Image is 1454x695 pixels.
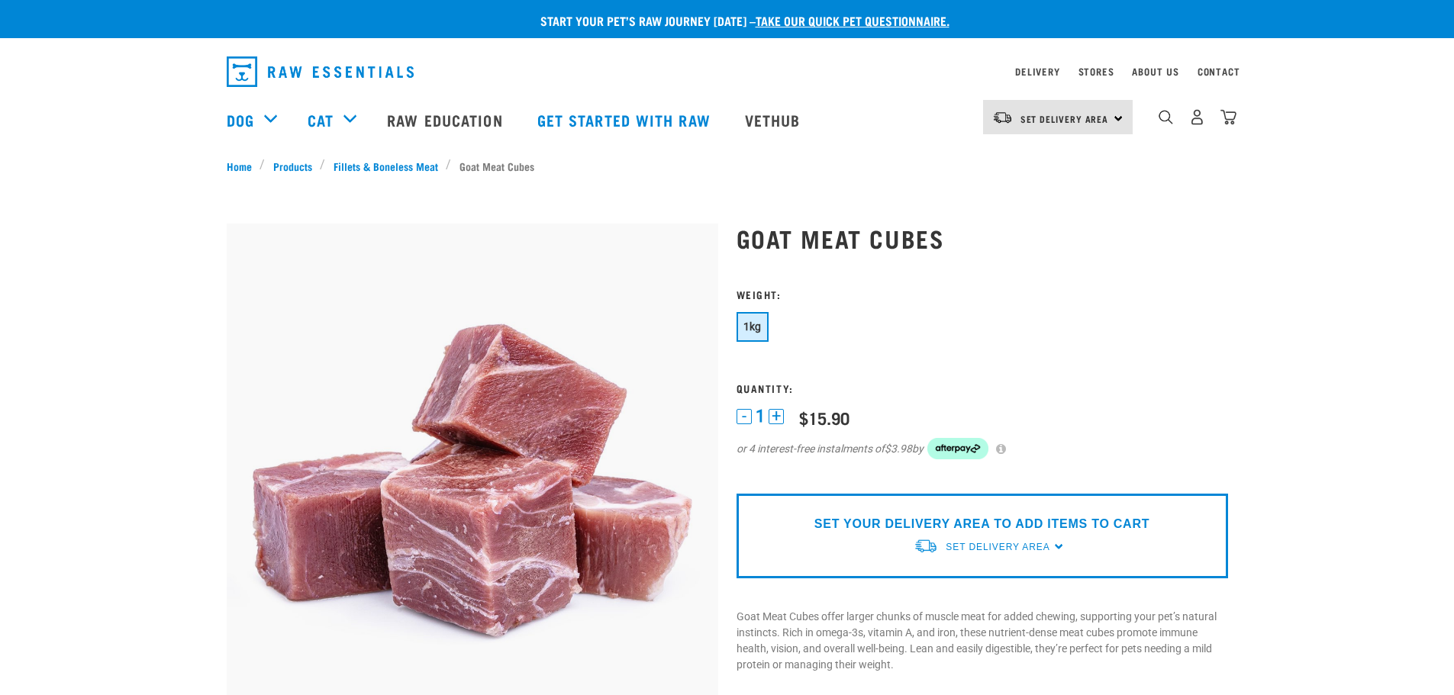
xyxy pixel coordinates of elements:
[227,108,254,131] a: Dog
[1159,110,1173,124] img: home-icon-1@2x.png
[814,515,1149,533] p: SET YOUR DELIVERY AREA TO ADD ITEMS TO CART
[1220,109,1236,125] img: home-icon@2x.png
[737,224,1228,252] h1: Goat Meat Cubes
[1078,69,1114,74] a: Stores
[1020,116,1109,121] span: Set Delivery Area
[737,382,1228,394] h3: Quantity:
[737,438,1228,459] div: or 4 interest-free instalments of by
[992,111,1013,124] img: van-moving.png
[214,50,1240,93] nav: dropdown navigation
[737,609,1228,673] p: Goat Meat Cubes offer larger chunks of muscle meat for added chewing, supporting your pet’s natur...
[737,409,752,424] button: -
[730,89,820,150] a: Vethub
[885,441,912,457] span: $3.98
[756,17,949,24] a: take our quick pet questionnaire.
[737,288,1228,300] h3: Weight:
[522,89,730,150] a: Get started with Raw
[308,108,334,131] a: Cat
[927,438,988,459] img: Afterpay
[1189,109,1205,125] img: user.png
[227,158,260,174] a: Home
[1198,69,1240,74] a: Contact
[372,89,521,150] a: Raw Education
[756,408,765,424] span: 1
[946,542,1049,552] span: Set Delivery Area
[227,56,414,87] img: Raw Essentials Logo
[325,158,446,174] a: Fillets & Boneless Meat
[769,409,784,424] button: +
[737,312,769,342] button: 1kg
[227,158,1228,174] nav: breadcrumbs
[743,320,762,333] span: 1kg
[1132,69,1178,74] a: About Us
[265,158,320,174] a: Products
[914,538,938,554] img: van-moving.png
[1015,69,1059,74] a: Delivery
[799,408,850,427] div: $15.90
